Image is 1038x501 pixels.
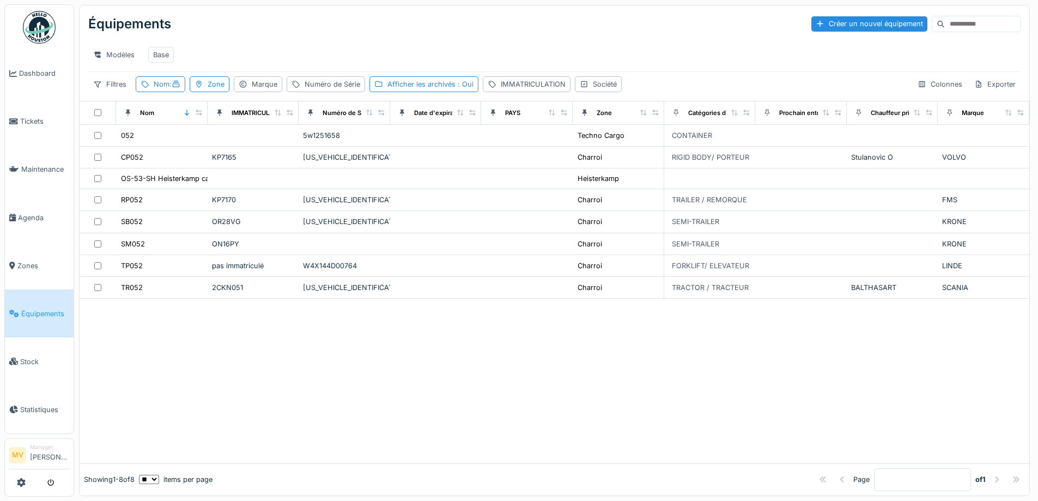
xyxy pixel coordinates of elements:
span: : Oui [456,80,474,88]
a: Maintenance [5,146,74,194]
div: Charroi [578,282,602,293]
div: 2CKN051 [212,282,295,293]
div: SCANIA [942,282,1025,293]
span: Statistiques [20,405,69,415]
div: CP052 [121,152,143,162]
div: pas immatriculé [212,261,295,271]
div: Catégories d'équipement [688,108,764,118]
span: : [169,80,180,88]
div: Nom [140,108,154,118]
div: Prochain entretien [779,108,834,118]
div: TR052 [121,282,143,293]
div: PAYS [505,108,520,118]
div: KRONE [942,216,1025,227]
a: MV Manager[PERSON_NAME] [9,443,69,469]
div: KP7170 [212,195,295,205]
div: VOLVO [942,152,1025,162]
div: KP7165 [212,152,295,162]
div: Numéro de Série [305,79,360,89]
a: Zones [5,242,74,289]
div: Chauffeur principal [871,108,927,118]
strong: of 1 [975,474,986,485]
div: Heisterkamp [578,173,619,184]
a: Tickets [5,98,74,146]
div: [US_VEHICLE_IDENTIFICATION_NUMBER] [303,195,386,205]
span: Zones [17,261,69,271]
span: Maintenance [21,164,69,174]
div: [US_VEHICLE_IDENTIFICATION_NUMBER] [303,282,386,293]
div: Marque [252,79,277,89]
div: LINDE [942,261,1025,271]
div: FORKLIFT/ ELEVATEUR [672,261,749,271]
div: 052 [121,130,134,141]
div: RIGID BODY/ PORTEUR / CAMION [672,152,785,162]
img: Badge_color-CXgf-gQk.svg [23,11,56,44]
span: Stock [20,357,69,367]
div: CONTAINER [672,130,712,141]
div: ON16PY [212,239,295,249]
div: items per page [139,474,213,485]
div: FMS [942,195,1025,205]
div: SB052 [121,216,143,227]
div: Afficher les archivés [387,79,474,89]
li: MV [9,447,26,463]
div: [US_VEHICLE_IDENTIFICATION_NUMBER] [303,216,386,227]
div: Charroi [578,239,602,249]
span: Agenda [18,213,69,223]
div: OS-53-SH Heisterkamp case HFS0027052 [121,173,263,184]
div: Page [853,474,870,485]
div: Charroi [578,216,602,227]
div: Colonnes [913,76,967,92]
div: Numéro de Série [323,108,373,118]
div: Zone [208,79,224,89]
div: W4X144D00764 [303,261,386,271]
span: Équipements [21,309,69,319]
div: Date d'expiration [414,108,465,118]
div: BALTHASART [851,282,934,293]
span: Dashboard [19,68,69,79]
div: Manager [30,443,69,451]
a: Équipements [5,289,74,337]
div: Showing 1 - 8 of 8 [84,474,135,485]
div: Modèles [88,47,139,63]
div: 5w1251658 [303,130,386,141]
a: Dashboard [5,50,74,98]
span: Tickets [20,116,69,126]
a: Statistiques [5,385,74,433]
div: OR28VG [212,216,295,227]
div: Société [593,79,617,89]
div: Base [153,50,169,60]
a: Agenda [5,194,74,242]
div: Charroi [578,195,602,205]
div: Créer un nouvel équipement [811,16,927,31]
div: SEMI-TRAILER [672,239,719,249]
div: Exporter [969,76,1021,92]
div: Filtres [88,76,131,92]
div: Charroi [578,152,602,162]
div: [US_VEHICLE_IDENTIFICATION_NUMBER] [303,152,386,162]
li: [PERSON_NAME] [30,443,69,467]
div: SEMI-TRAILER [672,216,719,227]
div: KRONE [942,239,1025,249]
div: TP052 [121,261,143,271]
div: Stulanovic O [851,152,934,162]
div: Techno Cargo [578,130,624,141]
div: RP052 [121,195,143,205]
div: SM052 [121,239,145,249]
div: TRAILER / REMORQUE [672,195,747,205]
div: IMMATRICULATION [501,79,566,89]
div: IMMATRICULATION [232,108,288,118]
div: Équipements [88,10,171,38]
div: Charroi [578,261,602,271]
a: Stock [5,337,74,385]
div: Marque [962,108,984,118]
div: Zone [597,108,612,118]
div: TRACTOR / TRACTEUR [672,282,749,293]
div: Nom [154,79,180,89]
